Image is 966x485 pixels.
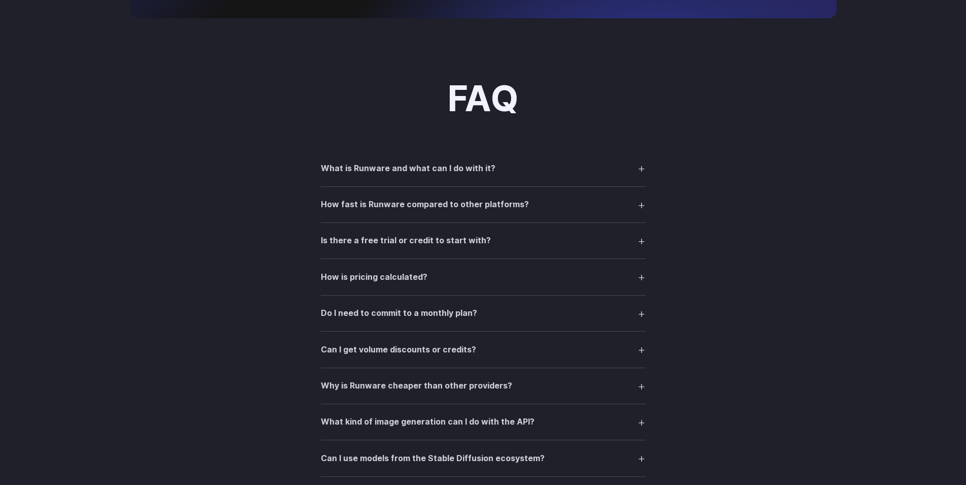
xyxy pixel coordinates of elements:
[321,379,512,393] h3: Why is Runware cheaper than other providers?
[448,79,518,118] h2: FAQ
[321,304,646,323] summary: Do I need to commit to a monthly plan?
[321,271,427,284] h3: How is pricing calculated?
[321,195,646,214] summary: How fast is Runware compared to other platforms?
[321,307,477,320] h3: Do I need to commit to a monthly plan?
[321,162,495,175] h3: What is Runware and what can I do with it?
[321,376,646,396] summary: Why is Runware cheaper than other providers?
[321,343,476,357] h3: Can I get volume discounts or credits?
[321,234,491,247] h3: Is there a free trial or credit to start with?
[321,415,535,429] h3: What kind of image generation can I do with the API?
[321,452,545,465] h3: Can I use models from the Stable Diffusion ecosystem?
[321,340,646,359] summary: Can I get volume discounts or credits?
[321,198,529,211] h3: How fast is Runware compared to other platforms?
[321,448,646,468] summary: Can I use models from the Stable Diffusion ecosystem?
[321,412,646,432] summary: What kind of image generation can I do with the API?
[321,231,646,250] summary: Is there a free trial or credit to start with?
[321,158,646,178] summary: What is Runware and what can I do with it?
[321,267,646,286] summary: How is pricing calculated?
